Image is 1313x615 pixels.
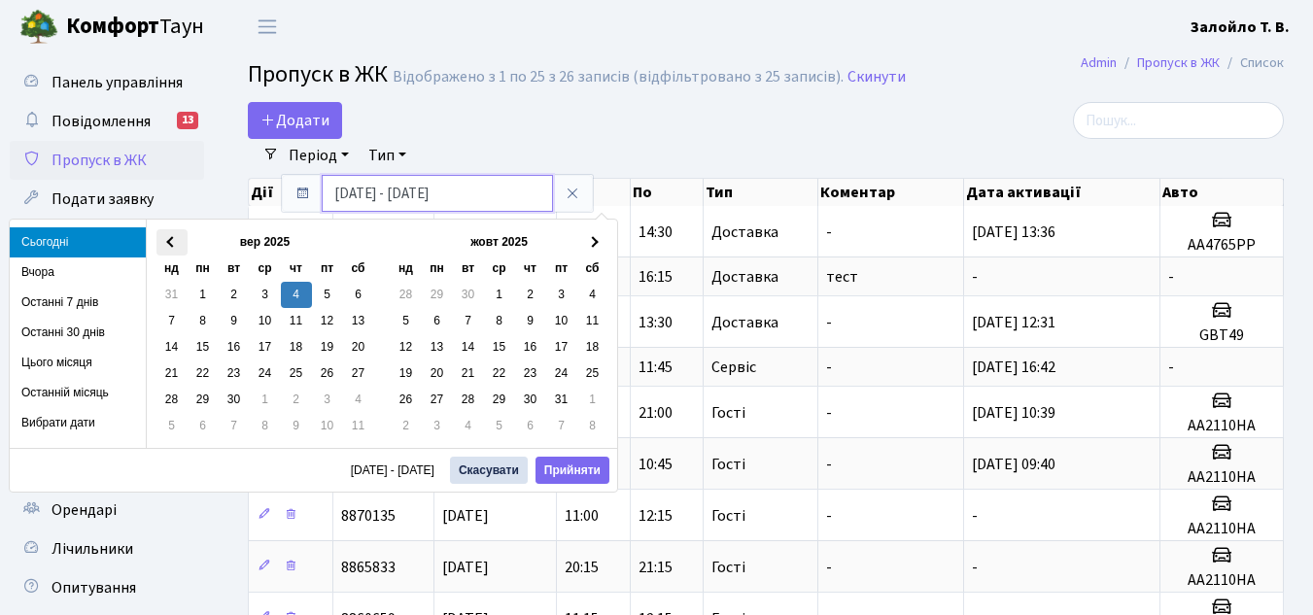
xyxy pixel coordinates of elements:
[577,256,608,282] th: сб
[536,457,609,484] button: Прийняти
[52,111,151,132] span: Повідомлення
[515,256,546,282] th: чт
[546,256,577,282] th: пт
[52,150,147,171] span: Пропуск в ЖК
[391,334,422,360] td: 12
[639,266,673,288] span: 16:15
[711,224,778,240] span: Доставка
[639,222,673,243] span: 14:30
[343,387,374,413] td: 4
[826,505,832,527] span: -
[577,282,608,308] td: 4
[442,557,489,578] span: [DATE]
[281,413,312,439] td: 9
[972,312,1055,333] span: [DATE] 12:31
[1191,17,1290,38] b: Залойло Т. В.
[281,360,312,387] td: 25
[351,464,442,476] span: [DATE] - [DATE]
[639,402,673,424] span: 21:00
[972,266,978,288] span: -
[188,334,219,360] td: 15
[422,413,453,439] td: 3
[484,282,515,308] td: 1
[826,454,832,475] span: -
[343,308,374,334] td: 13
[631,179,704,206] th: По
[1168,417,1275,435] h5: АА2110НА
[188,413,219,439] td: 6
[312,334,343,360] td: 19
[577,360,608,387] td: 25
[341,557,396,578] span: 8865833
[577,308,608,334] td: 11
[1220,52,1284,74] li: Список
[219,387,250,413] td: 30
[188,387,219,413] td: 29
[10,348,146,378] li: Цього місяця
[826,312,832,333] span: -
[312,282,343,308] td: 5
[250,360,281,387] td: 24
[546,334,577,360] td: 17
[422,282,453,308] td: 29
[484,360,515,387] td: 22
[188,256,219,282] th: пн
[484,308,515,334] td: 8
[453,334,484,360] td: 14
[546,282,577,308] td: 3
[1160,179,1284,206] th: Авто
[515,360,546,387] td: 23
[557,179,630,206] th: З
[639,505,673,527] span: 12:15
[10,141,204,180] a: Пропуск в ЖК
[312,308,343,334] td: 12
[312,387,343,413] td: 3
[219,360,250,387] td: 23
[577,413,608,439] td: 8
[393,68,844,86] div: Відображено з 1 по 25 з 26 записів (відфільтровано з 25 записів).
[972,557,978,578] span: -
[243,11,292,43] button: Переключити навігацію
[156,282,188,308] td: 31
[10,227,146,257] li: Сьогодні
[10,378,146,408] li: Останній місяць
[391,282,422,308] td: 28
[484,387,515,413] td: 29
[281,308,312,334] td: 11
[972,454,1055,475] span: [DATE] 09:40
[711,457,745,472] span: Гості
[847,68,906,86] a: Скинути
[826,357,832,378] span: -
[281,256,312,282] th: чт
[10,288,146,318] li: Останні 7 днів
[177,112,198,129] div: 13
[565,557,599,578] span: 20:15
[219,413,250,439] td: 7
[312,256,343,282] th: пт
[248,102,342,139] a: Додати
[453,387,484,413] td: 28
[453,256,484,282] th: вт
[248,57,388,91] span: Пропуск в ЖК
[10,408,146,438] li: Вибрати дати
[826,266,858,288] span: тест
[972,402,1055,424] span: [DATE] 10:39
[156,334,188,360] td: 14
[1081,52,1117,73] a: Admin
[453,308,484,334] td: 7
[343,413,374,439] td: 11
[422,256,453,282] th: пн
[156,360,188,387] td: 21
[260,110,329,131] span: Додати
[422,334,453,360] td: 13
[639,557,673,578] span: 21:15
[361,139,414,172] a: Тип
[826,557,832,578] span: -
[639,454,673,475] span: 10:45
[343,256,374,282] th: сб
[391,256,422,282] th: нд
[188,308,219,334] td: 8
[1168,236,1275,255] h5: AA4765PP
[1191,16,1290,39] a: Залойло Т. В.
[818,179,964,206] th: Коментар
